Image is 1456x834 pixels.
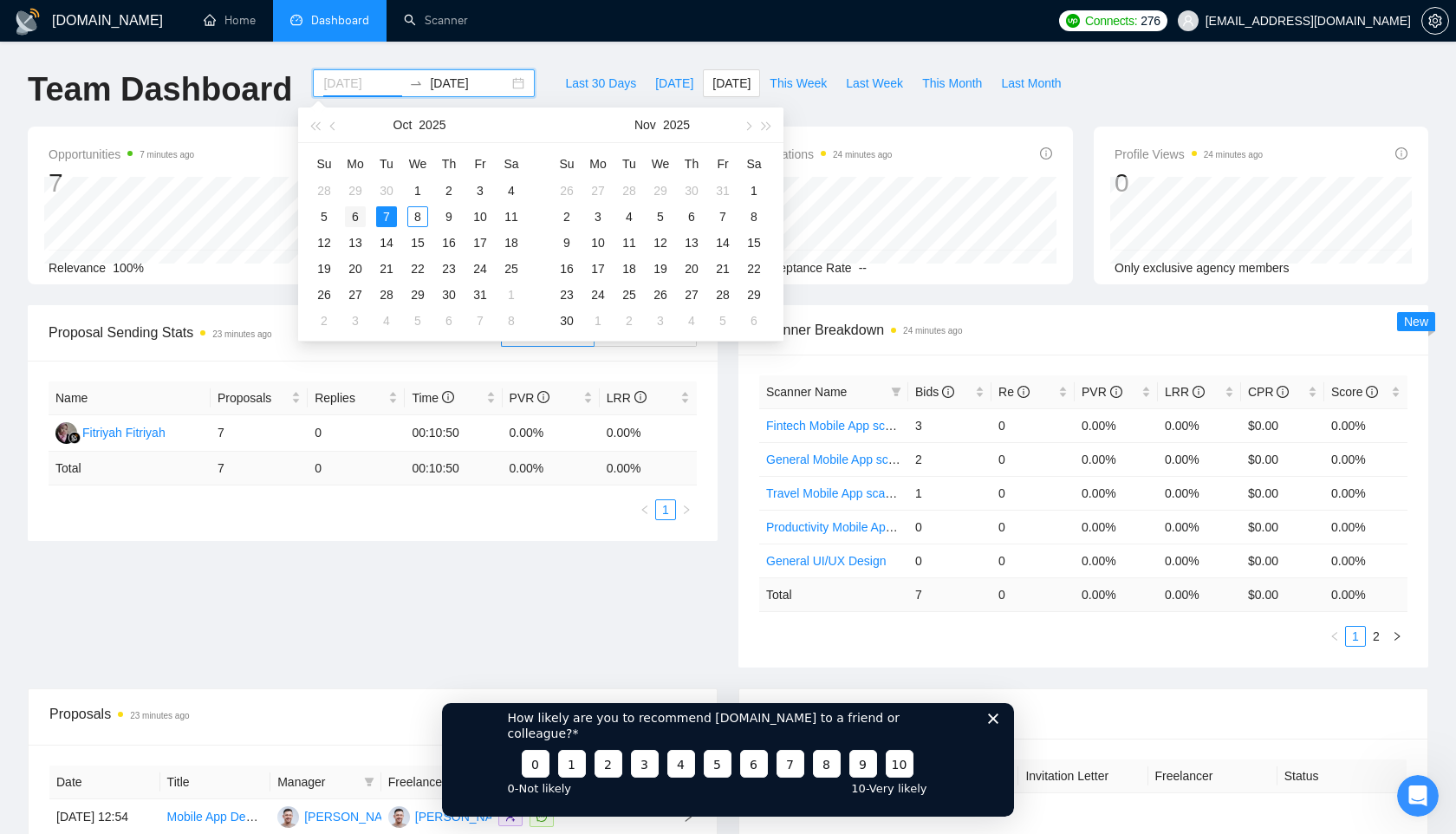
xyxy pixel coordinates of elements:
[345,258,366,279] div: 20
[836,69,913,97] button: Last Week
[470,310,491,331] div: 7
[582,178,614,204] td: 2025-10-27
[433,204,465,230] td: 2025-10-09
[116,47,144,75] button: 1
[744,180,764,201] div: 1
[614,282,645,308] td: 2025-11-25
[1115,261,1290,275] span: Only exclusive agency members
[49,381,211,415] th: Name
[1367,627,1386,646] a: 2
[1017,386,1030,398] span: info-circle
[167,810,475,824] a: Mobile App Developer for Productivity/Habit Tracking App
[744,310,764,331] div: 6
[707,308,738,334] td: 2025-12-05
[1115,166,1263,199] div: 0
[655,74,693,93] span: [DATE]
[465,204,496,230] td: 2025-10-10
[676,178,707,204] td: 2025-10-30
[298,47,326,75] button: 6
[49,261,106,275] span: Relevance
[409,76,423,90] span: swap-right
[887,379,905,405] span: filter
[614,256,645,282] td: 2025-11-18
[676,150,707,178] th: Th
[80,47,107,75] button: 0
[340,308,371,334] td: 2025-11-03
[496,150,527,178] th: Sa
[582,308,614,334] td: 2025-12-01
[546,10,556,21] div: Close survey
[619,284,640,305] div: 25
[556,284,577,305] div: 23
[1082,385,1122,399] span: PVR
[582,150,614,178] th: Mo
[402,308,433,334] td: 2025-11-05
[1066,14,1080,28] img: upwork-logo.png
[444,47,471,75] button: 10
[439,232,459,253] div: 16
[707,178,738,204] td: 2025-10-31
[1204,150,1263,160] time: 24 minutes ago
[433,282,465,308] td: 2025-10-30
[656,500,675,519] a: 1
[376,284,397,305] div: 28
[189,47,217,75] button: 3
[496,282,527,308] td: 2025-11-01
[1387,626,1407,647] li: Next Page
[565,74,636,93] span: Last 30 Days
[433,178,465,204] td: 2025-10-02
[419,108,445,142] button: 2025
[707,204,738,230] td: 2025-11-07
[82,423,166,442] div: Fitriyah Fitriyah
[1248,385,1289,399] span: CPR
[913,69,991,97] button: This Month
[650,284,671,305] div: 26
[470,180,491,201] div: 3
[340,230,371,256] td: 2025-10-13
[681,206,702,227] div: 6
[371,256,402,282] td: 2025-10-21
[262,47,289,75] button: 5
[619,258,640,279] div: 18
[645,150,676,178] th: We
[345,284,366,305] div: 27
[1421,14,1449,28] a: setting
[738,178,770,204] td: 2025-11-01
[465,230,496,256] td: 2025-10-17
[407,258,428,279] div: 22
[345,180,366,201] div: 29
[1001,74,1061,93] span: Last Month
[465,150,496,178] th: Fr
[314,206,335,227] div: 5
[439,310,459,331] div: 6
[650,310,671,331] div: 3
[1329,631,1340,642] span: left
[340,256,371,282] td: 2025-10-20
[311,13,369,28] span: Dashboard
[846,74,903,93] span: Last Week
[1397,775,1439,817] iframe: Intercom live chat
[470,232,491,253] div: 17
[1395,147,1407,160] span: info-circle
[1331,385,1378,399] span: Score
[415,807,515,826] div: [PERSON_NAME]
[1387,626,1407,647] button: right
[922,74,982,93] span: This Month
[707,230,738,256] td: 2025-11-14
[903,326,962,336] time: 24 minutes ago
[681,505,692,515] span: right
[766,419,916,433] a: Fintech Mobile App scanner
[433,150,465,178] th: Th
[309,150,340,178] th: Su
[409,76,423,90] span: to
[66,7,472,38] div: How likely are you to recommend [DOMAIN_NAME] to a friend or colleague?
[614,308,645,334] td: 2025-12-02
[1182,15,1194,27] span: user
[738,308,770,334] td: 2025-12-06
[759,144,892,165] span: Invitations
[371,47,399,75] button: 8
[681,232,702,253] div: 13
[645,230,676,256] td: 2025-11-12
[308,381,405,415] th: Replies
[551,256,582,282] td: 2025-11-16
